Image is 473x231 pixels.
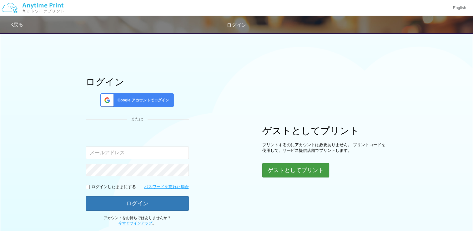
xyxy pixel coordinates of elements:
span: Google アカウントでログイン [115,98,169,103]
div: または [86,116,189,122]
h1: ログイン [86,77,189,87]
a: パスワードを忘れた場合 [144,184,189,190]
p: アカウントをお持ちではありませんか？ [86,215,189,226]
p: ログインしたままにする [91,184,136,190]
button: ゲストとしてプリント [262,163,329,177]
button: ログイン [86,196,189,211]
span: 。 [118,221,156,225]
p: プリントするのにアカウントは必要ありません。 プリントコードを使用して、サービス提供店舗でプリントします。 [262,142,387,154]
a: 今すぐサインアップ [118,221,152,225]
a: 戻る [11,22,23,27]
h1: ゲストとしてプリント [262,126,387,136]
span: ログイン [227,22,247,28]
input: メールアドレス [86,146,189,159]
